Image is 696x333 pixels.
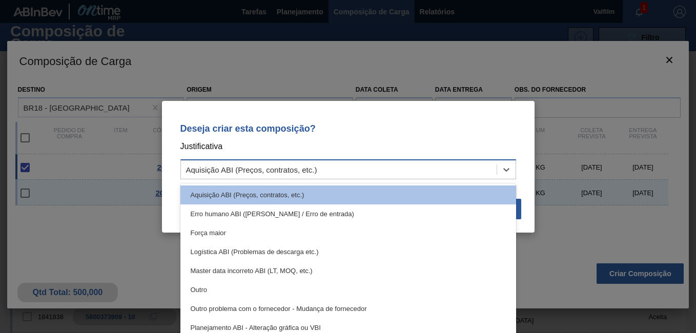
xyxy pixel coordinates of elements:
p: Justificativa [180,140,516,153]
div: Outro [180,280,516,299]
p: Deseja criar esta composição? [180,123,516,134]
div: Erro humano ABI ([PERSON_NAME] / Erro de entrada) [180,204,516,223]
div: Master data incorreto ABI (LT, MOQ, etc.) [180,261,516,280]
div: Aquisição ABI (Preços, contratos, etc.) [186,165,317,174]
div: Força maior [180,223,516,242]
div: Outro problema com o fornecedor - Mudança de fornecedor [180,299,516,318]
div: Logística ABI (Problemas de descarga etc.) [180,242,516,261]
div: Aquisição ABI (Preços, contratos, etc.) [180,185,516,204]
